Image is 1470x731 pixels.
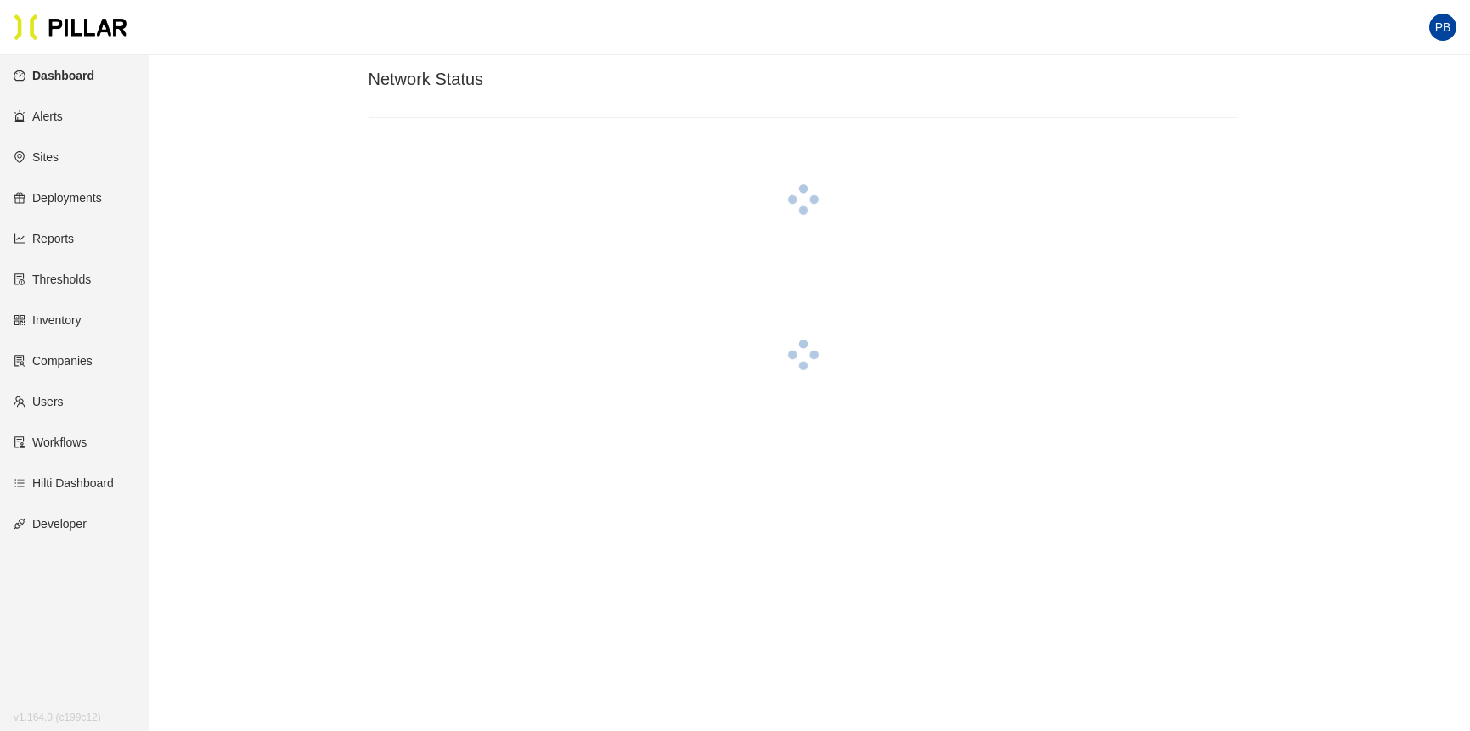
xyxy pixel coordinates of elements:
[14,14,127,41] img: Pillar Technologies
[14,150,59,164] a: environmentSites
[14,232,74,245] a: line-chartReports
[14,110,63,123] a: alertAlerts
[14,191,102,205] a: giftDeployments
[14,476,114,490] a: barsHilti Dashboard
[369,69,1238,90] h3: Network Status
[14,273,91,286] a: exceptionThresholds
[14,313,82,327] a: qrcodeInventory
[14,354,93,368] a: solutionCompanies
[14,395,64,408] a: teamUsers
[14,69,94,82] a: dashboardDashboard
[14,436,87,449] a: auditWorkflows
[1435,14,1451,41] span: PB
[14,517,87,531] a: apiDeveloper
